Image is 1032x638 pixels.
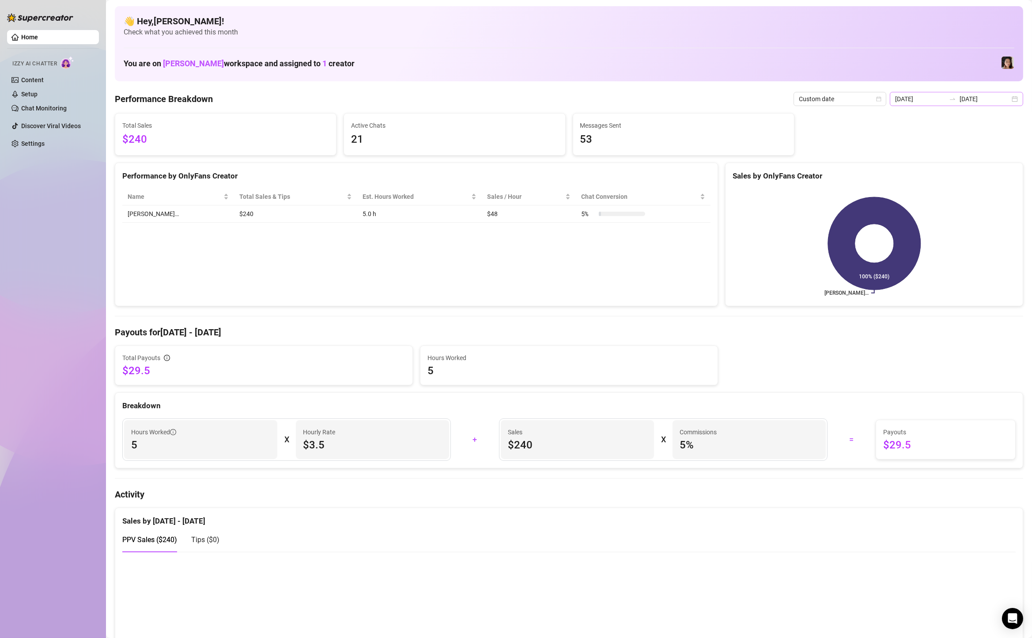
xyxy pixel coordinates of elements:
[482,205,576,223] td: $48
[427,353,711,363] span: Hours Worked
[128,192,222,201] span: Name
[351,121,558,130] span: Active Chats
[876,96,881,102] span: calendar
[680,438,819,452] span: 5 %
[21,140,45,147] a: Settings
[115,488,1023,501] h4: Activity
[581,209,595,219] span: 5 %
[661,433,665,447] div: X
[115,93,213,105] h4: Performance Breakdown
[21,91,38,98] a: Setup
[12,60,57,68] span: Izzy AI Chatter
[7,13,73,22] img: logo-BBDzfeDw.svg
[21,34,38,41] a: Home
[21,76,44,84] a: Content
[122,205,234,223] td: [PERSON_NAME]…
[122,188,234,205] th: Name
[170,429,176,435] span: info-circle
[234,188,358,205] th: Total Sales & Tips
[883,438,1008,452] span: $29.5
[21,122,81,129] a: Discover Viral Videos
[895,94,945,104] input: Start date
[322,59,327,68] span: 1
[799,92,881,106] span: Custom date
[1002,608,1023,629] div: Open Intercom Messenger
[508,427,647,437] span: Sales
[60,56,74,69] img: AI Chatter
[303,427,335,437] article: Hourly Rate
[284,433,289,447] div: X
[21,105,67,112] a: Chat Monitoring
[1002,57,1014,69] img: Luna
[733,170,1016,182] div: Sales by OnlyFans Creator
[949,95,956,103] span: swap-right
[581,192,698,201] span: Chat Conversion
[833,433,870,447] div: =
[122,121,329,130] span: Total Sales
[508,438,647,452] span: $240
[351,131,558,148] span: 21
[164,355,170,361] span: info-circle
[191,535,219,544] span: Tips ( $0 )
[131,427,176,437] span: Hours Worked
[949,95,956,103] span: to
[456,433,494,447] div: +
[115,326,1023,338] h4: Payouts for [DATE] - [DATE]
[482,188,576,205] th: Sales / Hour
[122,170,711,182] div: Performance by OnlyFans Creator
[122,400,1016,412] div: Breakdown
[427,364,711,378] span: 5
[303,438,442,452] span: $3.5
[122,364,405,378] span: $29.5
[824,290,869,296] text: [PERSON_NAME]…
[357,205,482,223] td: 5.0 h
[131,438,270,452] span: 5
[122,353,160,363] span: Total Payouts
[122,535,177,544] span: PPV Sales ( $240 )
[487,192,563,201] span: Sales / Hour
[122,131,329,148] span: $240
[883,427,1008,437] span: Payouts
[124,59,355,68] h1: You are on workspace and assigned to creator
[239,192,345,201] span: Total Sales & Tips
[234,205,358,223] td: $240
[163,59,224,68] span: [PERSON_NAME]
[580,131,787,148] span: 53
[122,508,1016,527] div: Sales by [DATE] - [DATE]
[960,94,1010,104] input: End date
[124,15,1014,27] h4: 👋 Hey, [PERSON_NAME] !
[363,192,469,201] div: Est. Hours Worked
[124,27,1014,37] span: Check what you achieved this month
[680,427,717,437] article: Commissions
[580,121,787,130] span: Messages Sent
[576,188,711,205] th: Chat Conversion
